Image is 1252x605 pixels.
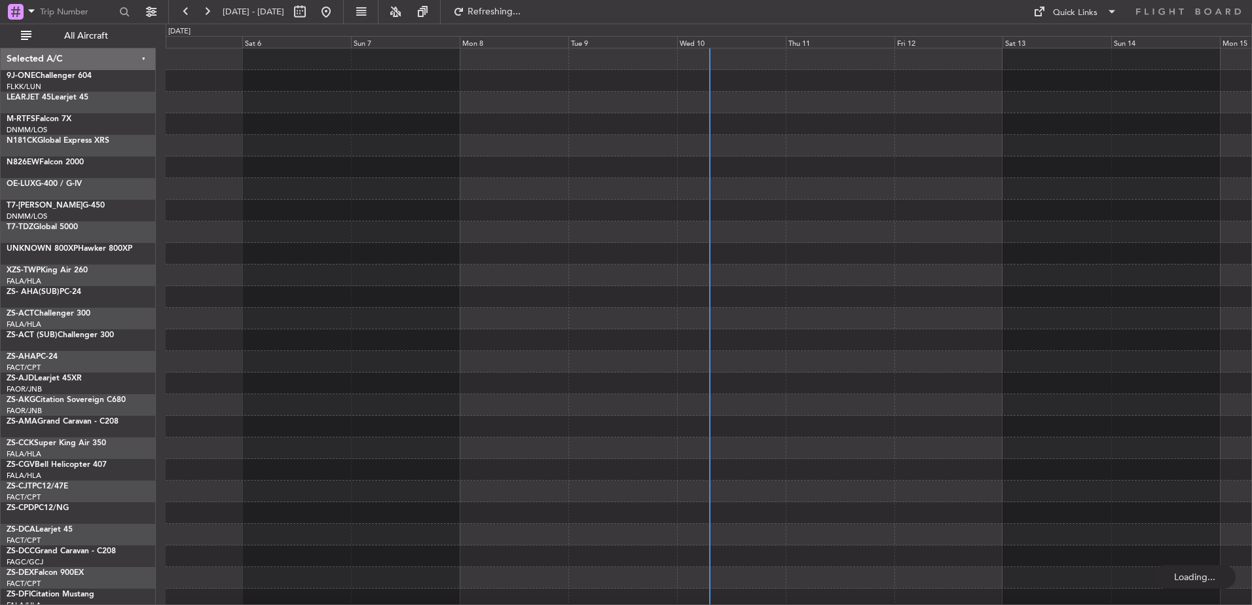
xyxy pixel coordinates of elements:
[7,245,78,253] span: UNKNOWN 800XP
[7,115,71,123] a: M-RTFSFalcon 7X
[7,526,35,534] span: ZS-DCA
[7,439,106,447] a: ZS-CCKSuper King Air 350
[7,396,35,404] span: ZS-AKG
[14,26,142,46] button: All Aircraft
[7,288,81,296] a: ZS- AHA(SUB)PC-24
[7,353,58,361] a: ZS-AHAPC-24
[7,492,41,502] a: FACT/CPT
[7,384,42,394] a: FAOR/JNB
[7,158,39,166] span: N826EW
[242,36,351,48] div: Sat 6
[894,36,1003,48] div: Fri 12
[7,245,132,253] a: UNKNOWN 800XPHawker 800XP
[7,461,35,469] span: ZS-CGV
[460,36,568,48] div: Mon 8
[7,504,34,512] span: ZS-CPD
[1003,36,1111,48] div: Sat 13
[467,7,522,16] span: Refreshing...
[7,375,34,382] span: ZS-AJD
[7,569,84,577] a: ZS-DEXFalcon 900EX
[7,137,37,145] span: N181CK
[7,202,105,210] a: T7-[PERSON_NAME]G-450
[223,6,284,18] span: [DATE] - [DATE]
[7,331,114,339] a: ZS-ACT (SUB)Challenger 300
[7,94,51,101] span: LEARJET 45
[7,461,107,469] a: ZS-CGVBell Helicopter 407
[7,591,31,598] span: ZS-DFI
[7,266,88,274] a: XZS-TWPKing Air 260
[34,31,138,41] span: All Aircraft
[7,471,41,481] a: FALA/HLA
[7,483,68,490] a: ZS-CJTPC12/47E
[7,363,41,373] a: FACT/CPT
[168,26,191,37] div: [DATE]
[7,276,41,286] a: FALA/HLA
[7,82,41,92] a: FLKK/LUN
[7,579,41,589] a: FACT/CPT
[7,483,32,490] span: ZS-CJT
[7,547,116,555] a: ZS-DCCGrand Caravan - C208
[7,353,36,361] span: ZS-AHA
[7,569,34,577] span: ZS-DEX
[7,504,69,512] a: ZS-CPDPC12/NG
[7,375,82,382] a: ZS-AJDLearjet 45XR
[7,72,92,80] a: 9J-ONEChallenger 604
[351,36,460,48] div: Sun 7
[7,158,84,166] a: N826EWFalcon 2000
[7,310,90,318] a: ZS-ACTChallenger 300
[7,180,35,188] span: OE-LUX
[7,320,41,329] a: FALA/HLA
[7,331,58,339] span: ZS-ACT (SUB)
[7,449,41,459] a: FALA/HLA
[1154,565,1236,589] div: Loading...
[7,406,42,416] a: FAOR/JNB
[786,36,894,48] div: Thu 11
[7,557,43,567] a: FAGC/GCJ
[7,94,88,101] a: LEARJET 45Learjet 45
[7,526,73,534] a: ZS-DCALearjet 45
[7,223,33,231] span: T7-TDZ
[447,1,526,22] button: Refreshing...
[7,125,47,135] a: DNMM/LOS
[7,418,37,426] span: ZS-AMA
[1027,1,1124,22] button: Quick Links
[7,137,109,145] a: N181CKGlobal Express XRS
[7,266,41,274] span: XZS-TWP
[7,591,94,598] a: ZS-DFICitation Mustang
[7,180,82,188] a: OE-LUXG-400 / G-IV
[7,536,41,545] a: FACT/CPT
[1053,7,1097,20] div: Quick Links
[7,202,83,210] span: T7-[PERSON_NAME]
[7,288,60,296] span: ZS- AHA(SUB)
[7,439,34,447] span: ZS-CCK
[7,211,47,221] a: DNMM/LOS
[7,223,78,231] a: T7-TDZGlobal 5000
[134,36,243,48] div: Fri 5
[7,72,35,80] span: 9J-ONE
[568,36,677,48] div: Tue 9
[40,2,115,22] input: Trip Number
[7,418,119,426] a: ZS-AMAGrand Caravan - C208
[7,396,126,404] a: ZS-AKGCitation Sovereign C680
[1111,36,1220,48] div: Sun 14
[7,310,34,318] span: ZS-ACT
[7,547,35,555] span: ZS-DCC
[677,36,786,48] div: Wed 10
[7,115,35,123] span: M-RTFS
